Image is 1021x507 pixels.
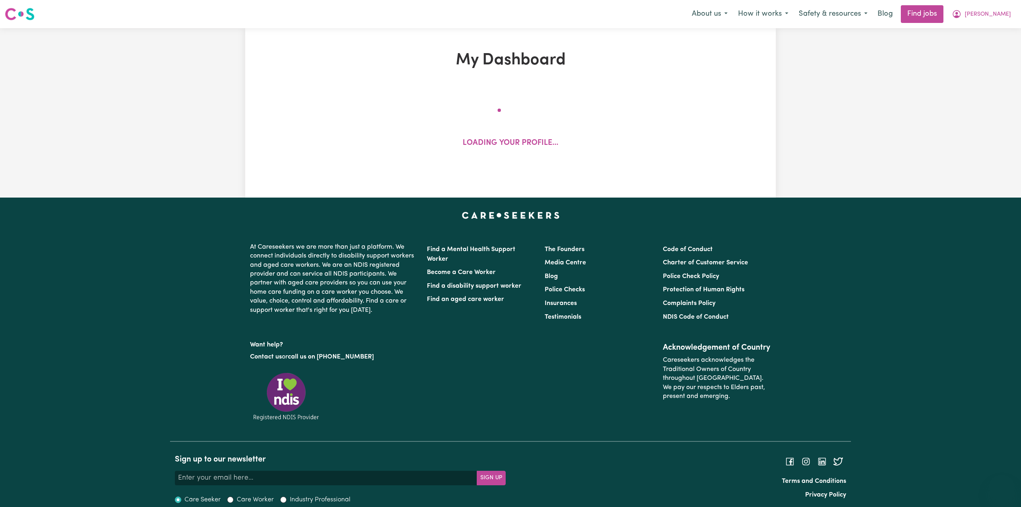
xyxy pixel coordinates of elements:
a: Find jobs [901,5,943,23]
a: Charter of Customer Service [663,260,748,266]
p: Want help? [250,337,417,349]
input: Enter your email here... [175,471,477,485]
iframe: Button to launch messaging window [989,475,1015,501]
a: Follow Careseekers on Facebook [785,458,795,465]
h2: Acknowledgement of Country [663,343,771,352]
a: Blog [545,273,558,280]
button: About us [687,6,733,23]
a: Find an aged care worker [427,296,504,303]
a: call us on [PHONE_NUMBER] [288,354,374,360]
a: Follow Careseekers on Twitter [833,458,843,465]
a: NDIS Code of Conduct [663,314,729,320]
a: Terms and Conditions [782,478,846,484]
label: Industry Professional [290,495,351,505]
h2: Sign up to our newsletter [175,455,506,464]
label: Care Seeker [185,495,221,505]
a: Careseekers home page [462,212,560,218]
a: Police Checks [545,286,585,293]
a: Find a Mental Health Support Worker [427,246,515,262]
button: Subscribe [477,471,506,485]
h1: My Dashboard [338,51,683,70]
button: Safety & resources [793,6,873,23]
a: Police Check Policy [663,273,719,280]
img: Careseekers logo [5,7,35,21]
a: Become a Care Worker [427,269,496,276]
a: Find a disability support worker [427,283,521,289]
a: Testimonials [545,314,581,320]
img: Registered NDIS provider [250,371,322,422]
p: Careseekers acknowledges the Traditional Owners of Country throughout [GEOGRAPHIC_DATA]. We pay o... [663,352,771,404]
a: Media Centre [545,260,586,266]
a: Follow Careseekers on Instagram [801,458,811,465]
p: At Careseekers we are more than just a platform. We connect individuals directly to disability su... [250,239,417,318]
a: Protection of Human Rights [663,286,744,293]
button: My Account [947,6,1016,23]
a: Careseekers logo [5,5,35,23]
a: Blog [873,5,898,23]
p: Loading your profile... [463,138,558,149]
a: Insurances [545,300,577,307]
a: Contact us [250,354,282,360]
a: Complaints Policy [663,300,716,307]
a: The Founders [545,246,584,253]
span: [PERSON_NAME] [965,10,1011,19]
a: Code of Conduct [663,246,713,253]
button: How it works [733,6,793,23]
p: or [250,349,417,365]
label: Care Worker [237,495,274,505]
a: Follow Careseekers on LinkedIn [817,458,827,465]
a: Privacy Policy [805,492,846,498]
